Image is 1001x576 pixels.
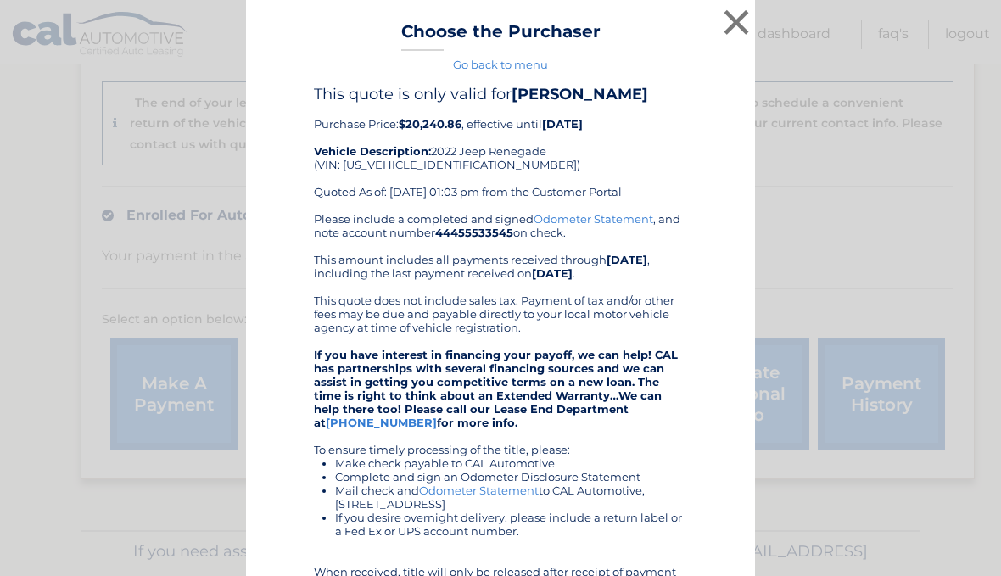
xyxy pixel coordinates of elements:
a: Odometer Statement [534,212,653,226]
strong: Vehicle Description: [314,144,431,158]
strong: If you have interest in financing your payoff, we can help! CAL has partnerships with several fin... [314,348,678,429]
li: Complete and sign an Odometer Disclosure Statement [335,470,687,484]
a: Odometer Statement [419,484,539,497]
li: If you desire overnight delivery, please include a return label or a Fed Ex or UPS account number. [335,511,687,538]
button: × [719,5,753,39]
h3: Choose the Purchaser [401,21,601,51]
b: [DATE] [607,253,647,266]
a: Go back to menu [453,58,548,71]
b: 44455533545 [435,226,513,239]
b: [PERSON_NAME] [512,85,648,103]
a: [PHONE_NUMBER] [326,416,437,429]
h4: This quote is only valid for [314,85,687,103]
li: Make check payable to CAL Automotive [335,456,687,470]
b: [DATE] [532,266,573,280]
b: $20,240.86 [399,117,461,131]
div: Purchase Price: , effective until 2022 Jeep Renegade (VIN: [US_VEHICLE_IDENTIFICATION_NUMBER]) Qu... [314,85,687,212]
b: [DATE] [542,117,583,131]
li: Mail check and to CAL Automotive, [STREET_ADDRESS] [335,484,687,511]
